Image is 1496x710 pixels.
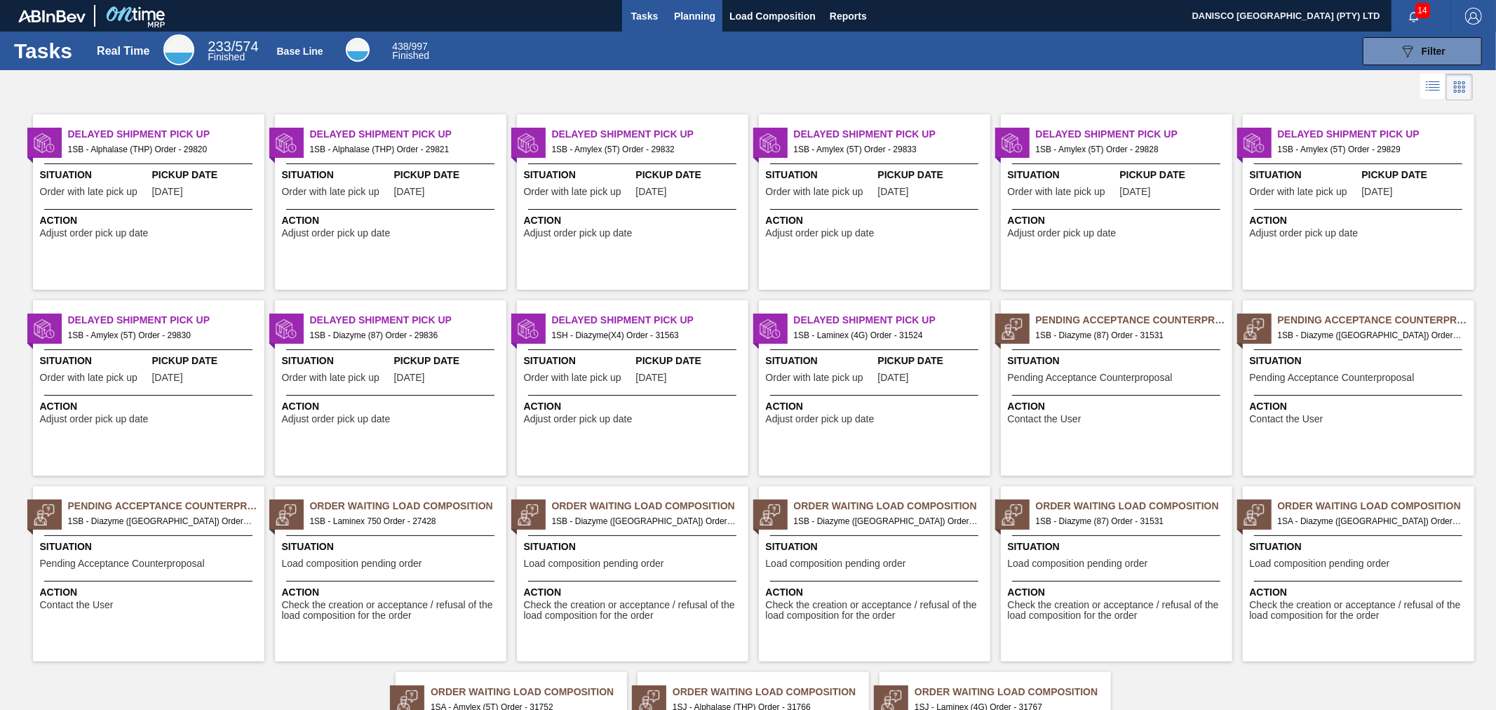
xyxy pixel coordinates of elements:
[392,41,408,52] span: 438
[518,504,539,525] img: status
[794,142,979,157] span: 1SB - Amylex (5T) Order - 29833
[18,10,86,22] img: TNhmsLtSVTkK8tSr43FrP2fwEKptu5GPRR3wAAAABJRU5ErkJggg==
[552,514,737,529] span: 1SB - Diazyme (MA) Order - 29824
[1036,499,1232,514] span: Order Waiting Load Composition
[878,373,909,383] span: 09/08/2025
[34,319,55,340] img: status
[552,328,737,343] span: 1SH - Diazyme(X4) Order - 31563
[282,414,391,424] span: Adjust order pick up date
[552,499,748,514] span: Order Waiting Load Composition
[1465,8,1482,25] img: Logout
[794,514,979,529] span: 1SB - Diazyme (MA) Order - 29826
[1002,504,1023,525] img: status
[1008,373,1173,383] span: Pending Acceptance Counterproposal
[524,228,633,239] span: Adjust order pick up date
[1422,46,1446,57] span: Filter
[636,373,667,383] span: 09/14/2025
[68,514,253,529] span: 1SB - Diazyme (MA) Order - 29826
[394,168,503,182] span: Pickup Date
[1008,399,1229,414] span: Action
[310,499,506,514] span: Order Waiting Load Composition
[310,127,506,142] span: Delayed Shipment Pick Up
[1002,319,1023,340] img: status
[68,313,264,328] span: Delayed Shipment Pick Up
[760,504,781,525] img: status
[97,45,149,58] div: Real Time
[1278,514,1463,529] span: 1SA - Diazyme (MA) Order - 31751
[794,127,990,142] span: Delayed Shipment Pick Up
[40,187,137,197] span: Order with late pick up
[878,168,987,182] span: Pickup Date
[1250,213,1471,228] span: Action
[524,187,621,197] span: Order with late pick up
[282,187,379,197] span: Order with late pick up
[34,504,55,525] img: status
[40,399,261,414] span: Action
[1278,142,1463,157] span: 1SB - Amylex (5T) Order - 29829
[431,685,627,699] span: Order Waiting Load Composition
[282,585,503,600] span: Action
[760,319,781,340] img: status
[766,585,987,600] span: Action
[524,600,745,622] span: Check the creation or acceptance / refusal of the load composition for the order
[276,319,297,340] img: status
[766,373,863,383] span: Order with late pick up
[915,685,1111,699] span: Order Waiting Load Composition
[68,142,253,157] span: 1SB - Alphalase (THP) Order - 29820
[629,8,660,25] span: Tasks
[310,313,506,328] span: Delayed Shipment Pick Up
[766,228,875,239] span: Adjust order pick up date
[282,168,391,182] span: Situation
[40,585,261,600] span: Action
[310,142,495,157] span: 1SB - Alphalase (THP) Order - 29821
[1250,168,1359,182] span: Situation
[1036,127,1232,142] span: Delayed Shipment Pick Up
[1120,187,1151,197] span: 07/24/2025
[68,127,264,142] span: Delayed Shipment Pick Up
[394,354,503,368] span: Pickup Date
[163,34,194,65] div: Real Time
[524,168,633,182] span: Situation
[40,373,137,383] span: Order with late pick up
[1008,187,1105,197] span: Order with late pick up
[636,168,745,182] span: Pickup Date
[282,600,503,622] span: Check the creation or acceptance / refusal of the load composition for the order
[1250,585,1471,600] span: Action
[1036,313,1232,328] span: Pending Acceptance Counterproposal
[1008,600,1229,622] span: Check the creation or acceptance / refusal of the load composition for the order
[524,373,621,383] span: Order with late pick up
[766,213,987,228] span: Action
[1391,6,1436,26] button: Notifications
[68,499,264,514] span: Pending Acceptance Counterproposal
[1008,168,1117,182] span: Situation
[34,133,55,154] img: status
[1278,328,1463,343] span: 1SB - Diazyme (MA) Order - 29824
[552,313,748,328] span: Delayed Shipment Pick Up
[878,354,987,368] span: Pickup Date
[1002,133,1023,154] img: status
[766,558,906,569] span: Load composition pending order
[40,540,261,554] span: Situation
[68,328,253,343] span: 1SB - Amylex (5T) Order - 29830
[1250,187,1347,197] span: Order with late pick up
[40,168,149,182] span: Situation
[1420,74,1446,100] div: List Vision
[1250,540,1471,554] span: Situation
[1446,74,1473,100] div: Card Vision
[208,39,231,54] span: 233
[636,187,667,197] span: 07/17/2025
[282,399,503,414] span: Action
[766,187,863,197] span: Order with late pick up
[40,213,261,228] span: Action
[552,142,737,157] span: 1SB - Amylex (5T) Order - 29832
[524,213,745,228] span: Action
[794,313,990,328] span: Delayed Shipment Pick Up
[766,399,987,414] span: Action
[1008,354,1229,368] span: Situation
[1250,414,1323,424] span: Contact the User
[552,127,748,142] span: Delayed Shipment Pick Up
[1250,373,1415,383] span: Pending Acceptance Counterproposal
[1036,514,1221,529] span: 1SB - Diazyme (87) Order - 31531
[1362,168,1471,182] span: Pickup Date
[392,41,428,52] span: / 997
